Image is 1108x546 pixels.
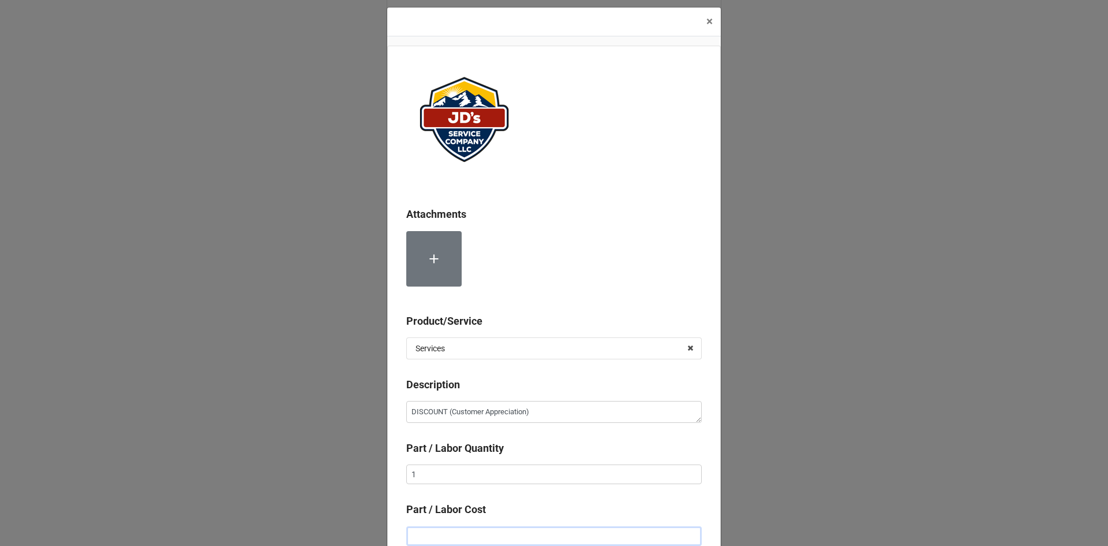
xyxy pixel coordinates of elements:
[406,401,702,423] textarea: DISCOUNT (Customer Appreciation)
[415,344,445,352] div: Services
[406,206,466,222] label: Attachments
[406,65,522,174] img: user-attachments%2Flegacy%2Fextension-attachments%2FePqffAuANl%2FJDServiceCoLogo_website.png
[706,14,713,28] span: ×
[406,377,460,393] label: Description
[406,440,504,456] label: Part / Labor Quantity
[406,502,486,518] label: Part / Labor Cost
[406,313,482,329] label: Product/Service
